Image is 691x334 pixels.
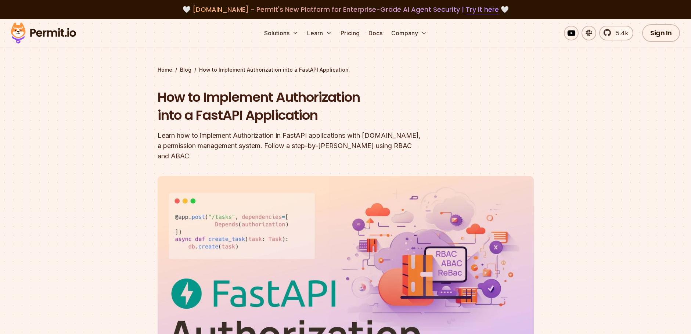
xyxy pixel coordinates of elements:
[612,29,628,37] span: 5.4k
[180,66,191,73] a: Blog
[388,26,430,40] button: Company
[158,88,440,125] h1: How to Implement Authorization into a FastAPI Application
[466,5,499,14] a: Try it here
[158,130,440,161] div: Learn how to implement Authorization in FastAPI applications with [DOMAIN_NAME], a permission man...
[158,66,172,73] a: Home
[599,26,633,40] a: 5.4k
[192,5,499,14] span: [DOMAIN_NAME] - Permit's New Platform for Enterprise-Grade AI Agent Security |
[338,26,363,40] a: Pricing
[261,26,301,40] button: Solutions
[366,26,385,40] a: Docs
[7,21,79,46] img: Permit logo
[304,26,335,40] button: Learn
[158,66,534,73] div: / /
[18,4,673,15] div: 🤍 🤍
[642,24,680,42] a: Sign In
